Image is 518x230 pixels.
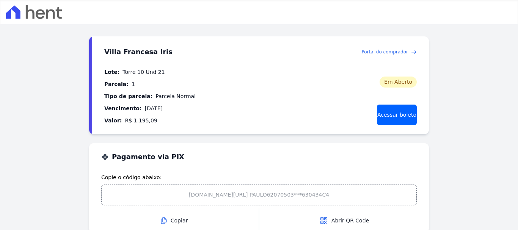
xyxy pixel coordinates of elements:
span: Copie o código abaixo: [101,174,417,181]
a: Portal do compradoreast [362,49,417,55]
dt: Vencimento: [104,104,142,113]
dd: 1 [132,80,135,89]
dt: Lote: [104,67,119,77]
span: east [411,49,417,55]
dd: R$ 1.195,09 [125,116,157,125]
dt: Tipo de parcela: [104,92,152,101]
img: hent_logo_extended-67d308285c3f7a01e96d77196721c21dd59cc2fc.svg [6,5,62,19]
dd: Torre 10 Und 21 [122,67,165,77]
dd: Parcela Normal [155,92,196,101]
dt: Parcela: [104,80,129,89]
dt: Valor: [104,116,122,125]
span: Abrir QR Code [319,216,369,225]
div: Em Aberto [380,77,417,88]
span: Copiar [89,217,259,225]
h3: Pagamento via PIX [112,152,184,161]
span: Portal do comprador [362,49,408,55]
dd: [DATE] [145,104,163,113]
h3: Villa Francesa Iris [104,47,173,56]
a: Acessar boleto [377,105,417,125]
